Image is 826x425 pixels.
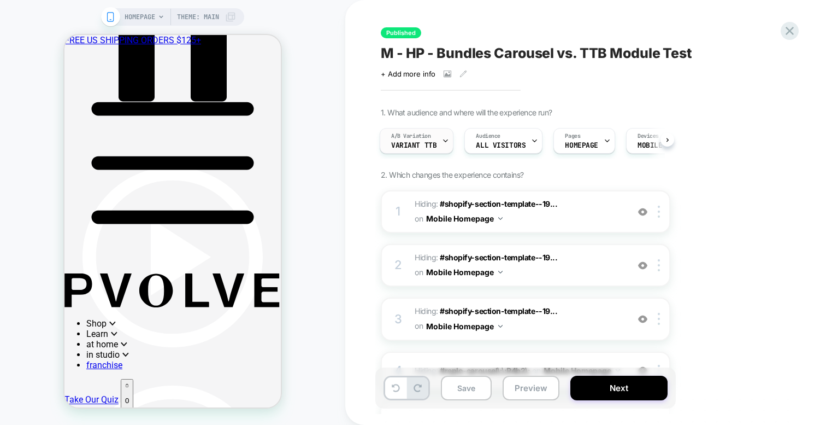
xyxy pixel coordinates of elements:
span: Theme: MAIN [177,8,219,26]
span: 1. What audience and where will the experience run? [381,108,552,117]
span: Pages [565,132,580,140]
span: All Visitors [476,142,526,149]
span: Devices [638,132,659,140]
span: on [532,364,540,377]
span: + Add more info [381,69,435,78]
span: Published [381,27,421,38]
img: close [658,259,660,271]
button: 0 [56,344,69,379]
span: Audience [476,132,500,140]
span: in studio [22,315,64,325]
span: Hiding : [415,251,623,280]
span: Shop [22,283,51,294]
img: close [658,313,660,325]
img: down arrow [498,325,503,328]
button: Mobile Homepage [426,211,503,226]
span: M - HP - Bundles Carousel vs. TTB Module Test [381,45,692,61]
div: 3 [393,308,404,330]
button: Next [570,376,668,400]
img: close [658,206,660,218]
div: 4 [393,360,404,382]
img: close [658,365,660,377]
span: 2. Which changes the experience contains? [381,170,523,179]
button: Mobile Homepage [426,264,503,280]
button: Mobile Homepage [544,363,620,379]
button: Mobile Homepage [426,318,503,334]
div: 1 [393,201,404,223]
span: Hiding : [415,304,623,334]
img: crossed eye [638,315,647,324]
span: Hiding : [415,363,623,379]
a: franchise [22,325,58,335]
button: Save [441,376,492,400]
span: HOMEPAGE [565,142,598,149]
img: crossed eye [638,261,647,270]
img: crossed eye [638,366,647,375]
div: 2 [393,254,404,276]
span: #shopify-section-template--19... [440,306,557,316]
img: crossed eye [638,207,647,217]
span: Learn [22,294,53,304]
img: down arrow [498,271,503,273]
span: MOBILE [638,142,662,149]
span: on [415,265,423,279]
span: at home [22,304,63,315]
span: HOMEPAGE [125,8,155,26]
p: 0 [61,362,64,370]
span: Hiding : [415,197,623,226]
span: #shopify-section-template--19... [440,253,557,262]
span: #replo-carousel\:\:R4b2\: [440,366,530,375]
span: on [415,319,423,333]
span: Variant TTB [391,142,436,149]
span: A/B Variation [391,132,431,140]
button: Preview [503,376,559,400]
iframe: Gorgias live chat messenger [162,296,200,331]
img: down arrow [498,217,503,220]
span: on [415,212,423,225]
span: #shopify-section-template--19... [440,199,557,208]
